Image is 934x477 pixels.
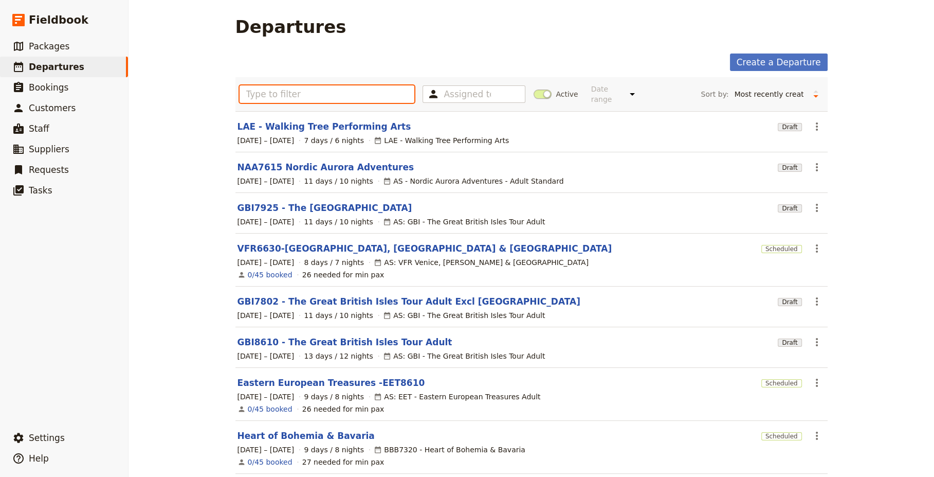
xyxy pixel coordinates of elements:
[237,217,295,227] span: [DATE] – [DATE]
[556,89,578,99] span: Active
[304,176,373,186] span: 11 days / 10 nights
[730,54,828,71] a: Create a Departure
[808,427,826,445] button: Actions
[237,445,295,455] span: [DATE] – [DATE]
[778,164,801,172] span: Draft
[778,123,801,131] span: Draft
[304,310,373,321] span: 11 days / 10 nights
[808,293,826,310] button: Actions
[778,204,801,213] span: Draft
[237,377,425,389] a: Eastern European Treasures -EET8610
[237,430,375,442] a: Heart of Bohemia & Bavaria
[383,351,545,361] div: AS: GBI - The Great British Isles Tour Adult
[374,257,589,268] div: AS: VFR Venice, [PERSON_NAME] & [GEOGRAPHIC_DATA]
[730,86,808,102] select: Sort by:
[808,158,826,176] button: Actions
[29,144,69,154] span: Suppliers
[808,118,826,135] button: Actions
[248,457,292,467] a: View the bookings for this departure
[304,445,364,455] span: 9 days / 8 nights
[761,432,802,440] span: Scheduled
[237,202,412,214] a: GBI7925 - The [GEOGRAPHIC_DATA]
[29,82,68,93] span: Bookings
[237,336,452,348] a: GBI8610 - The Great British Isles Tour Adult
[701,89,728,99] span: Sort by:
[237,176,295,186] span: [DATE] – [DATE]
[383,310,545,321] div: AS: GBI - The Great British Isles Tour Adult
[808,86,823,102] button: Change sort direction
[304,135,364,146] span: 7 days / 6 nights
[29,433,65,443] span: Settings
[374,135,509,146] div: LAE - Walking Tree Performing Arts
[237,161,414,173] a: NAA7615 Nordic Aurora Adventures
[29,62,84,72] span: Departures
[808,333,826,351] button: Actions
[808,199,826,217] button: Actions
[237,135,295,146] span: [DATE] – [DATE]
[29,453,49,464] span: Help
[248,404,292,414] a: View the bookings for this departure
[761,379,802,387] span: Scheduled
[383,176,563,186] div: AS - Nordic Aurora Adventures - Adult Standard
[240,85,415,103] input: Type to filter
[761,245,802,253] span: Scheduled
[304,217,373,227] span: 11 days / 10 nights
[237,310,295,321] span: [DATE] – [DATE]
[29,123,49,134] span: Staff
[383,217,545,227] div: AS: GBI - The Great British Isles Tour Adult
[29,41,69,51] span: Packages
[374,392,540,402] div: AS: EET - Eastern European Treasures Adult
[778,298,801,306] span: Draft
[29,12,88,28] span: Fieldbook
[808,374,826,392] button: Actions
[444,88,491,100] input: Assigned to
[302,404,384,414] div: 26 needed for min pax
[237,242,612,255] a: VFR6630-[GEOGRAPHIC_DATA], [GEOGRAPHIC_DATA] & [GEOGRAPHIC_DATA]
[302,270,384,280] div: 26 needed for min pax
[778,339,801,347] span: Draft
[304,257,364,268] span: 8 days / 7 nights
[29,185,52,196] span: Tasks
[237,120,411,133] a: LAE - Walking Tree Performing Arts
[29,165,69,175] span: Requests
[808,240,826,257] button: Actions
[237,351,295,361] span: [DATE] – [DATE]
[237,295,580,308] a: GBI7802 - The Great British Isles Tour Adult Excl [GEOGRAPHIC_DATA]
[235,16,346,37] h1: Departures
[374,445,525,455] div: BBB7320 - Heart of Bohemia & Bavaria
[248,270,292,280] a: View the bookings for this departure
[237,392,295,402] span: [DATE] – [DATE]
[304,351,373,361] span: 13 days / 12 nights
[237,257,295,268] span: [DATE] – [DATE]
[302,457,384,467] div: 27 needed for min pax
[29,103,76,113] span: Customers
[304,392,364,402] span: 9 days / 8 nights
